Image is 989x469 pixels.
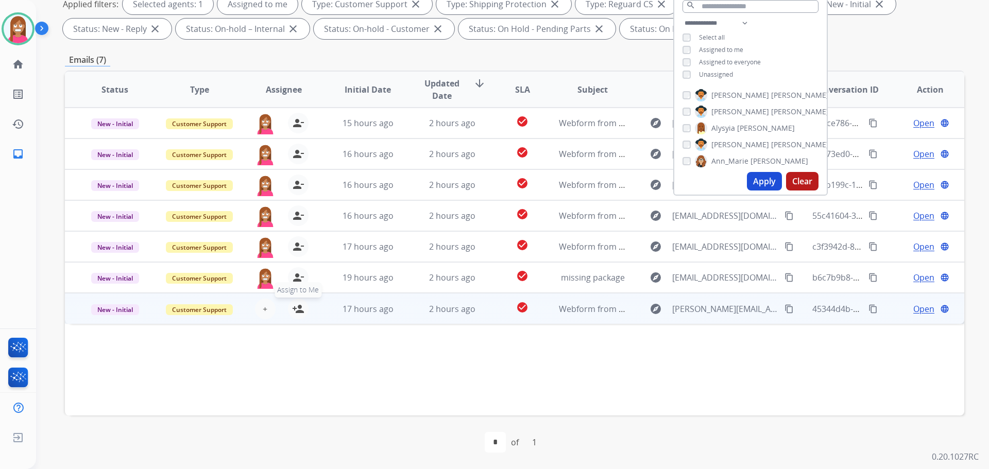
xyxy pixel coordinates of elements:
span: b6c7b9b8-bf3c-418a-b34a-fe128293fbd7 [812,272,967,283]
span: Customer Support [166,118,233,129]
span: Customer Support [166,149,233,160]
mat-icon: explore [650,303,662,315]
mat-icon: home [12,58,24,71]
mat-icon: content_copy [868,304,878,314]
div: Status: On Hold - Pending Parts [458,19,616,39]
mat-icon: person_remove [292,210,304,222]
span: 16 hours ago [343,210,394,221]
button: Assign to Me [288,299,309,319]
span: Initial Date [345,83,391,96]
span: Customer Support [166,304,233,315]
img: agent-avatar [255,267,276,289]
mat-icon: person_remove [292,271,304,284]
span: [EMAIL_ADDRESS][DOMAIN_NAME] [672,210,778,222]
mat-icon: person_remove [292,117,304,129]
div: Status: On-hold - Customer [314,19,454,39]
span: New - Initial [91,180,139,191]
span: 2 hours ago [429,210,475,221]
span: Customer Support [166,180,233,191]
mat-icon: explore [650,210,662,222]
mat-icon: close [432,23,444,35]
mat-icon: close [149,23,161,35]
mat-icon: language [940,273,949,282]
span: [EMAIL_ADDRESS][DOMAIN_NAME] [672,148,778,160]
mat-icon: content_copy [868,180,878,189]
div: Status: On-hold – Internal [176,19,310,39]
span: Conversation ID [813,83,879,96]
mat-icon: content_copy [785,304,794,314]
span: Webform from [EMAIL_ADDRESS][DOMAIN_NAME] on [DATE] [559,117,792,129]
mat-icon: check_circle [516,270,528,282]
p: 0.20.1027RC [932,450,979,463]
span: c3f3942d-879a-449b-a9fb-1d391f2e1a1f [812,241,964,252]
span: Open [913,240,934,253]
button: + [255,299,276,319]
mat-icon: check_circle [516,146,528,159]
span: [PERSON_NAME] [771,107,829,117]
span: 2 hours ago [429,303,475,315]
span: Webform from [EMAIL_ADDRESS][DOMAIN_NAME] on [DATE] [559,241,792,252]
span: [PERSON_NAME] [771,140,829,150]
mat-icon: language [940,118,949,128]
span: 45344d4b-c3e1-4ffa-9fbb-3d2751d4f8cb [812,303,966,315]
span: Open [913,210,934,222]
span: Alysyia [711,123,735,133]
span: Select all [699,33,725,42]
span: Webform from [EMAIL_ADDRESS][DOMAIN_NAME] on [DATE] [559,210,792,221]
mat-icon: check_circle [516,239,528,251]
div: of [511,436,519,448]
span: Type [190,83,209,96]
span: [PERSON_NAME] [711,90,769,100]
span: New - Initial [91,149,139,160]
span: Webform from [EMAIL_ADDRESS][DOMAIN_NAME] on [DATE] [559,148,792,160]
span: Ann_Marie [711,156,748,166]
mat-icon: language [940,180,949,189]
span: Open [913,148,934,160]
mat-icon: explore [650,179,662,191]
mat-icon: check_circle [516,177,528,189]
mat-icon: explore [650,148,662,160]
mat-icon: content_copy [785,242,794,251]
span: Open [913,303,934,315]
span: New - Initial [91,242,139,253]
mat-icon: explore [650,240,662,253]
span: [EMAIL_ADDRESS][DOMAIN_NAME] [672,271,778,284]
span: 19 hours ago [343,272,394,283]
mat-icon: close [593,23,605,35]
span: Webform from [EMAIL_ADDRESS][DOMAIN_NAME] on [DATE] [559,179,792,190]
mat-icon: content_copy [785,211,794,220]
span: Customer Support [166,273,233,284]
mat-icon: person_remove [292,240,304,253]
span: SLA [515,83,530,96]
span: New - Initial [91,211,139,222]
span: Webform from [PERSON_NAME][EMAIL_ADDRESS][DATE][DOMAIN_NAME] on [DATE] [559,303,882,315]
span: Assign to Me [275,282,321,298]
span: 2 hours ago [429,148,475,160]
mat-icon: person_add [292,303,304,315]
button: Apply [747,172,782,190]
span: 55c41604-38ca-464e-abbe-acdcd025edbd [812,210,973,221]
mat-icon: person_remove [292,179,304,191]
mat-icon: language [940,242,949,251]
img: agent-avatar [255,144,276,165]
span: New - Initial [91,304,139,315]
mat-icon: explore [650,117,662,129]
img: avatar [4,14,32,43]
mat-icon: content_copy [868,118,878,128]
div: 1 [524,432,545,453]
span: 16 hours ago [343,148,394,160]
th: Action [880,72,964,108]
mat-icon: list_alt [12,88,24,100]
img: agent-avatar [255,175,276,196]
mat-icon: arrow_downward [473,77,486,90]
span: 2 hours ago [429,179,475,190]
span: [PERSON_NAME] [771,90,829,100]
span: 16 hours ago [343,179,394,190]
img: agent-avatar [255,236,276,258]
span: [EMAIL_ADDRESS][DOMAIN_NAME] [672,179,778,191]
mat-icon: history [12,118,24,130]
span: missing package [561,272,625,283]
mat-icon: check_circle [516,301,528,314]
mat-icon: check_circle [516,115,528,128]
mat-icon: language [940,149,949,159]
